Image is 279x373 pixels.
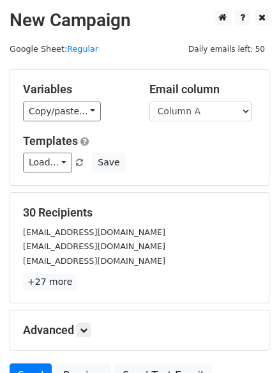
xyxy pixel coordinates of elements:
[23,153,72,172] a: Load...
[67,44,98,54] a: Regular
[184,44,269,54] a: Daily emails left: 50
[92,153,125,172] button: Save
[10,10,269,31] h2: New Campaign
[23,241,165,251] small: [EMAIL_ADDRESS][DOMAIN_NAME]
[23,82,130,96] h5: Variables
[23,323,256,337] h5: Advanced
[184,42,269,56] span: Daily emails left: 50
[215,312,279,373] iframe: Chat Widget
[149,82,257,96] h5: Email column
[23,134,78,148] a: Templates
[23,274,77,290] a: +27 more
[23,206,256,220] h5: 30 Recipients
[23,227,165,237] small: [EMAIL_ADDRESS][DOMAIN_NAME]
[23,256,165,266] small: [EMAIL_ADDRESS][DOMAIN_NAME]
[10,44,98,54] small: Google Sheet:
[23,102,101,121] a: Copy/paste...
